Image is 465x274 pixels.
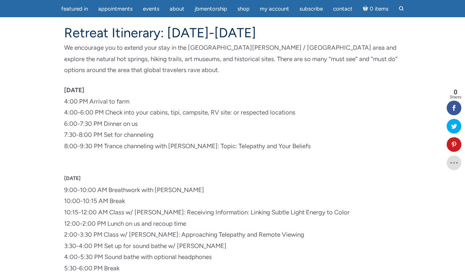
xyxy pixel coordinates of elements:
[358,1,393,16] a: Cart0 items
[295,2,327,16] a: Subscribe
[450,95,461,99] span: Shares
[333,5,353,12] span: Contact
[165,2,189,16] a: About
[233,2,254,16] a: Shop
[98,5,133,12] span: Appointments
[260,5,289,12] span: My Account
[57,2,92,16] a: featured in
[363,5,370,12] i: Cart
[64,42,401,76] p: We encourage you to extend your stay in the [GEOGRAPHIC_DATA][PERSON_NAME] / [GEOGRAPHIC_DATA] ar...
[195,5,227,12] span: JBMentorship
[64,86,84,94] strong: [DATE]
[237,5,250,12] span: Shop
[61,5,88,12] span: featured in
[94,2,137,16] a: Appointments
[143,5,159,12] span: Events
[255,2,294,16] a: My Account
[329,2,357,16] a: Contact
[450,89,461,95] span: 0
[190,2,232,16] a: JBMentorship
[299,5,323,12] span: Subscribe
[64,175,81,181] span: [DATE]
[139,2,164,16] a: Events
[370,6,388,12] span: 0 items
[170,5,184,12] span: About
[64,25,401,41] h4: Retreat Itinerary: [DATE]-[DATE]
[64,85,401,152] p: 4:00 PM Arrival to farm 4:00-6:00 PM Check into your cabins, tipi, campsite, RV site: or respecte...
